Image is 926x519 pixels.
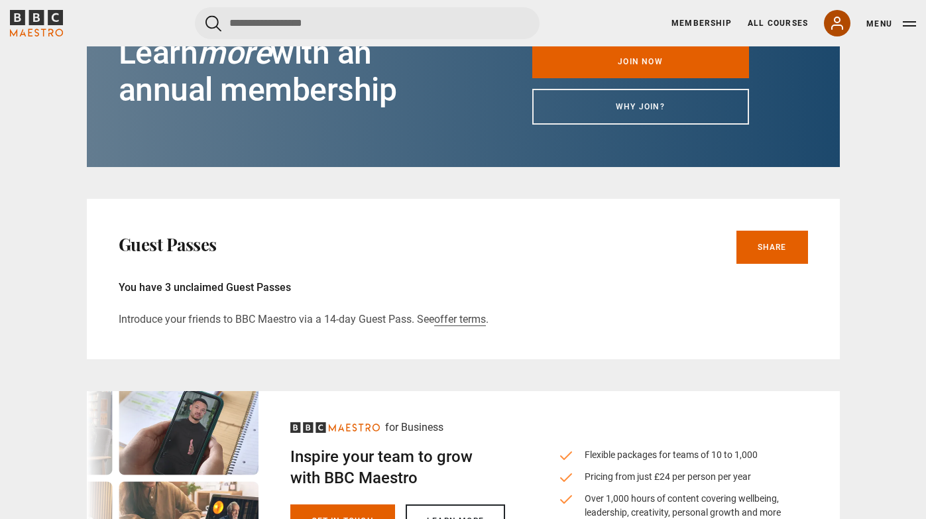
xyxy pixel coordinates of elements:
button: Toggle navigation [866,17,916,30]
p: Introduce your friends to BBC Maestro via a 14-day Guest Pass. See . [119,312,808,327]
li: Pricing from just £24 per person per year [558,470,787,484]
a: Why join? [532,89,749,125]
a: offer terms [434,313,486,326]
button: Submit the search query [205,15,221,32]
h2: Inspire your team to grow with BBC Maestro [290,446,505,489]
p: for Business [385,420,443,435]
a: All Courses [748,17,808,29]
a: Membership [671,17,732,29]
p: You have 3 unclaimed Guest Passes [119,280,808,296]
svg: BBC Maestro [10,10,63,36]
svg: BBC Maestro [290,422,380,433]
a: Share [736,231,808,264]
input: Search [195,7,540,39]
a: Join now [532,45,749,78]
i: more [198,34,270,72]
h2: Guest Passes [119,234,217,255]
h2: Learn with an annual membership [119,34,453,109]
li: Flexible packages for teams of 10 to 1,000 [558,448,787,462]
